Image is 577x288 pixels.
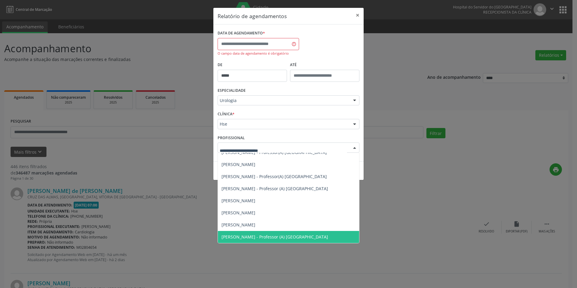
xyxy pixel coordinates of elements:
span: [PERSON_NAME] - Professor (A) [GEOGRAPHIC_DATA] [222,234,328,240]
span: [PERSON_NAME] - Professor(A) [GEOGRAPHIC_DATA] [222,174,327,179]
label: ATÉ [290,60,359,70]
label: DATA DE AGENDAMENTO [218,29,265,38]
span: [PERSON_NAME] [222,210,255,216]
div: O campo data de agendamento é obrigatório [218,51,299,56]
span: [PERSON_NAME] [222,198,255,203]
label: ESPECIALIDADE [218,86,246,95]
h5: Relatório de agendamentos [218,12,287,20]
span: Urologia [220,98,347,104]
button: Close [352,8,364,23]
span: [PERSON_NAME] [222,162,255,167]
span: Hse [220,121,347,127]
label: PROFISSIONAL [218,133,245,143]
span: [PERSON_NAME] [222,222,255,228]
label: De [218,60,287,70]
label: CLÍNICA [218,110,234,119]
span: [PERSON_NAME] - Professor (A) [GEOGRAPHIC_DATA] [222,186,328,191]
